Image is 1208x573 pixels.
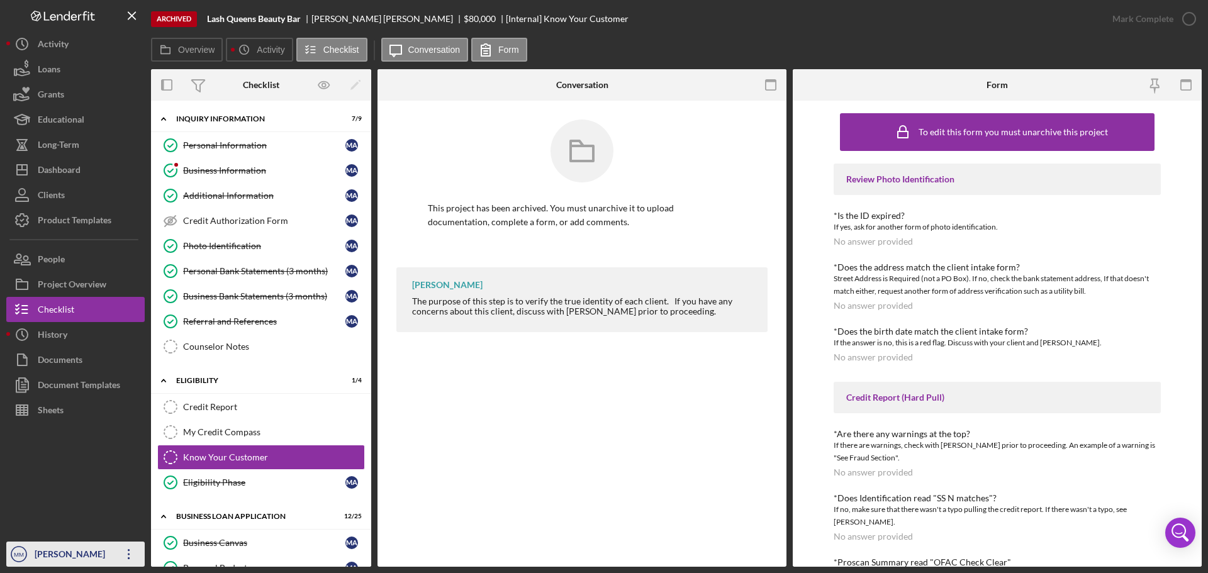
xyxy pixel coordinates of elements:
[14,551,24,558] text: MM
[345,265,358,277] div: M A
[38,372,120,401] div: Document Templates
[987,80,1008,90] div: Form
[207,14,301,24] b: Lash Queens Beauty Bar
[38,322,67,350] div: History
[834,439,1161,464] div: If there are warnings, check with [PERSON_NAME] prior to proceeding. An example of a warning is "...
[157,158,365,183] a: Business InformationMA
[6,372,145,398] button: Document Templates
[919,127,1108,137] div: To edit this form you must unarchive this project
[834,326,1161,337] div: *Does the birth date match the client intake form?
[157,445,365,470] a: Know Your Customer
[183,316,345,326] div: Referral and References
[6,157,145,182] button: Dashboard
[339,115,362,123] div: 7 / 9
[176,377,330,384] div: ELIGIBILITY
[6,208,145,233] button: Product Templates
[6,57,145,82] button: Loans
[157,133,365,158] a: Personal InformationMA
[464,13,496,24] span: $80,000
[157,183,365,208] a: Additional InformationMA
[296,38,367,62] button: Checklist
[345,315,358,328] div: M A
[6,322,145,347] button: History
[1165,518,1195,548] div: Open Intercom Messenger
[6,542,145,567] button: MM[PERSON_NAME]
[345,476,358,489] div: M A
[183,266,345,276] div: Personal Bank Statements (3 months)
[157,259,365,284] a: Personal Bank Statements (3 months)MA
[151,38,223,62] button: Overview
[183,241,345,251] div: Photo Identification
[157,309,365,334] a: Referral and ReferencesMA
[38,82,64,110] div: Grants
[38,157,81,186] div: Dashboard
[183,563,345,573] div: Personal Budget
[834,301,913,311] div: No answer provided
[834,211,1161,221] div: *Is the ID expired?
[183,216,345,226] div: Credit Authorization Form
[834,493,1161,503] div: *Does Identification read "SS N matches"?
[6,347,145,372] a: Documents
[846,392,1148,403] div: Credit Report (Hard Pull)
[6,31,145,57] a: Activity
[183,427,364,437] div: My Credit Compass
[226,38,293,62] button: Activity
[6,398,145,423] button: Sheets
[339,513,362,520] div: 12 / 25
[412,280,483,290] div: [PERSON_NAME]
[38,347,82,376] div: Documents
[257,45,284,55] label: Activity
[157,233,365,259] a: Photo IdentificationMA
[38,182,65,211] div: Clients
[834,531,913,542] div: No answer provided
[183,452,364,462] div: Know Your Customer
[311,14,464,24] div: [PERSON_NAME] [PERSON_NAME]
[38,297,74,325] div: Checklist
[6,107,145,132] button: Educational
[834,337,1161,349] div: If the answer is no, this is a red flag. Discuss with your client and [PERSON_NAME].
[834,272,1161,298] div: Street Address is Required (not a PO Box). If no, check the bank statement address, If that doesn...
[1100,6,1202,31] button: Mark Complete
[176,115,330,123] div: INQUIRY INFORMATION
[157,284,365,309] a: Business Bank Statements (3 months)MA
[381,38,469,62] button: Conversation
[183,165,345,175] div: Business Information
[183,140,345,150] div: Personal Information
[834,429,1161,439] div: *Are there any warnings at the top?
[834,221,1161,233] div: If yes, ask for another form of photo identification.
[834,467,913,477] div: No answer provided
[157,394,365,420] a: Credit Report
[339,377,362,384] div: 1 / 4
[345,537,358,549] div: M A
[157,470,365,495] a: Eligibility PhaseMA
[38,107,84,135] div: Educational
[6,247,145,272] button: People
[183,477,345,487] div: Eligibility Phase
[556,80,608,90] div: Conversation
[6,182,145,208] button: Clients
[38,247,65,275] div: People
[183,538,345,548] div: Business Canvas
[834,503,1161,528] div: If no, make sure that there wasn't a typo pulling the credit report. If there wasn't a typo, see ...
[846,174,1148,184] div: Review Photo Identification
[176,513,330,520] div: BUSINESS LOAN APPLICATION
[183,291,345,301] div: Business Bank Statements (3 months)
[345,290,358,303] div: M A
[498,45,519,55] label: Form
[834,236,913,247] div: No answer provided
[157,208,365,233] a: Credit Authorization FormMA
[157,530,365,555] a: Business CanvasMA
[345,214,358,227] div: M A
[471,38,527,62] button: Form
[345,164,358,177] div: M A
[6,272,145,297] button: Project Overview
[38,57,60,85] div: Loans
[6,82,145,107] button: Grants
